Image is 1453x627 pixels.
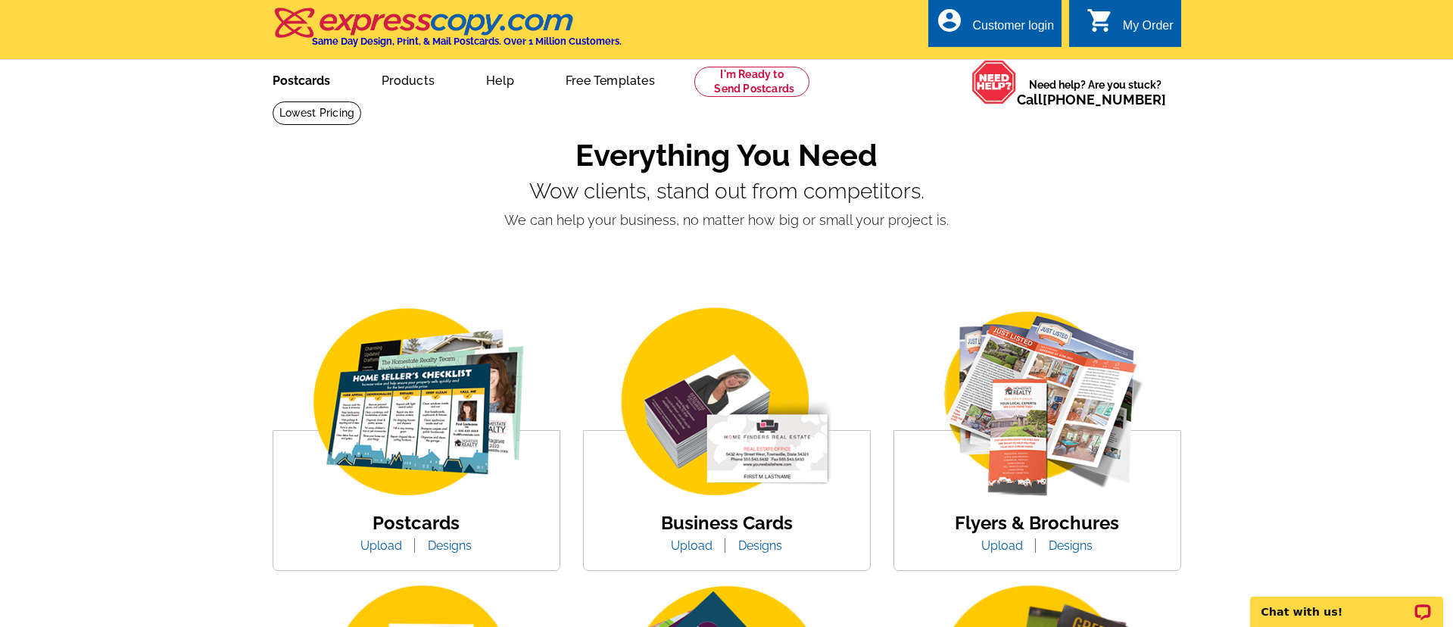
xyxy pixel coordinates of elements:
a: Postcards [373,512,460,534]
a: Designs [1037,538,1104,553]
p: Wow clients, stand out from competitors. [273,179,1181,204]
a: Free Templates [541,61,679,97]
h4: Same Day Design, Print, & Mail Postcards. Over 1 Million Customers. [312,36,622,47]
img: help [971,60,1017,104]
div: Customer login [972,19,1054,40]
i: account_circle [936,7,963,34]
a: Designs [727,538,794,553]
i: shopping_cart [1087,7,1114,34]
a: Business Cards [661,512,793,534]
a: Flyers & Brochures [955,512,1119,534]
a: Designs [416,538,483,553]
img: flyer-card.png [909,304,1166,503]
a: Same Day Design, Print, & Mail Postcards. Over 1 Million Customers. [273,18,622,47]
img: img_postcard.png [288,304,545,503]
span: Call [1017,92,1166,108]
a: Help [462,61,538,97]
span: Need help? Are you stuck? [1017,77,1174,108]
iframe: LiveChat chat widget [1240,579,1453,627]
a: shopping_cart My Order [1087,17,1174,36]
a: Postcards [248,61,354,97]
a: Products [357,61,460,97]
a: account_circle Customer login [936,17,1054,36]
h1: Everything You Need [273,137,1181,173]
img: business-card.png [598,304,856,503]
a: [PHONE_NUMBER] [1043,92,1166,108]
p: We can help your business, no matter how big or small your project is. [273,210,1181,230]
div: My Order [1123,19,1174,40]
a: Upload [970,538,1034,553]
a: Upload [659,538,724,553]
a: Upload [349,538,413,553]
